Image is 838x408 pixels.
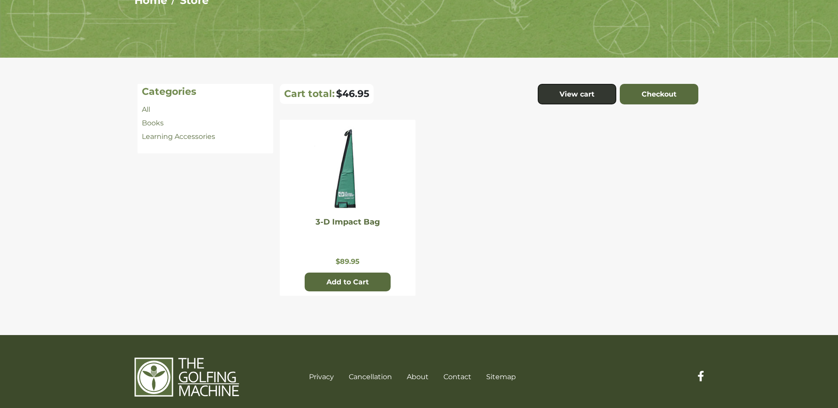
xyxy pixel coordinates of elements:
[142,132,215,141] a: Learning Accessories
[284,257,411,266] p: $89.95
[316,217,380,227] a: 3-D Impact Bag
[134,357,239,397] img: The Golfing Machine
[336,88,369,100] span: $46.95
[407,373,429,381] a: About
[142,105,150,114] a: All
[142,119,164,127] a: Books
[313,126,383,214] img: 3-D Impact Bag
[309,373,334,381] a: Privacy
[620,84,698,105] a: Checkout
[305,273,391,292] button: Add to Cart
[538,84,616,105] a: View cart
[349,373,392,381] a: Cancellation
[443,373,471,381] a: Contact
[486,373,516,381] a: Sitemap
[284,88,335,100] p: Cart total:
[142,86,269,97] h4: Categories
